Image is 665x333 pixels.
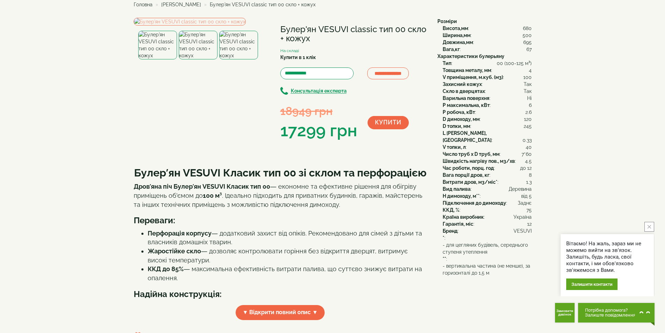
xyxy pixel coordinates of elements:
span: 6 [529,102,532,109]
b: Характеристики булерьяну [437,53,504,59]
span: 40 [526,144,532,151]
span: - вертикальна частина (не менше), за горизонталі до 1,5 м [443,262,532,276]
button: Купити [368,116,409,129]
div: : [443,130,532,144]
p: — економне та ефективне рішення для обігріву приміщень об'ємом до . Ідеально підходить для приват... [134,182,427,209]
span: 1.3 [526,179,532,186]
button: Chat button [578,303,655,323]
div: : [443,151,532,158]
div: : [443,32,532,39]
span: Україна [513,213,532,220]
li: — додатковий захист від опіків. Рекомендовано для сімей з дітьми та власників домашніх тварин. [148,229,427,247]
b: Булер’ян VESUVI Класик тип 00 зі склом та перфорацією [134,167,427,179]
b: Варильна поверхня [443,95,489,101]
b: Вага,кг [443,46,460,52]
b: V приміщення, м.куб. (м3) [443,74,503,80]
span: VESUVI [513,227,532,234]
div: : [443,158,532,165]
div: : [443,39,532,46]
div: : [443,123,532,130]
b: Витрати дров, м3/міс* [443,179,497,185]
span: 67 [526,46,532,53]
span: 00 (100-125 м³) [497,60,532,67]
b: Вид палива [443,186,471,192]
strong: 100 м³ [203,192,222,199]
span: - для цегляних будівель, середнього ступеня утеплення [443,241,532,255]
div: : [443,179,532,186]
div: : [443,81,532,88]
div: : [443,144,532,151]
b: Бренд [443,228,458,234]
strong: Дров’яна піч Булер’ян VESUVI Класик тип 00 [134,183,270,190]
strong: Перфорація корпусу [148,230,212,237]
b: D топки, мм [443,123,470,129]
span: Замовити дзвінок [556,309,573,316]
span: 695 [523,39,532,46]
b: Число труб x D труб, мм [443,151,500,157]
li: — максимальна ефективність витрати палива, що суттєво знижує витрати на опалення. [148,265,427,282]
b: D димоходу, мм [443,116,480,122]
b: Товщина металу, мм [443,67,491,73]
b: Країна виробник [443,214,484,220]
span: [PERSON_NAME] [161,2,201,7]
span: 680 [523,25,532,32]
b: H димоходу, м** [443,193,480,199]
span: Заднє [518,200,532,207]
span: 4.5 [525,158,532,165]
b: Вага порції дров, кг [443,172,489,178]
b: Надійна конструкція: [134,289,222,299]
b: Захисний кожух [443,81,482,87]
span: Булер'ян VESUVI classic тип 00 скло + кожух [210,2,316,7]
span: 8 [529,172,532,179]
span: 12 [527,220,532,227]
b: Консультація експерта [291,88,347,94]
div: : [443,88,532,95]
span: 500 [523,32,532,39]
div: : [443,165,532,172]
div: : [443,220,532,227]
span: 245 [524,123,532,130]
div: : [443,213,532,220]
div: : [443,241,532,262]
span: Залиште повідомлення [585,313,636,318]
span: 100 [523,74,532,81]
li: — дозволяє контролювати горіння без відкриття дверцят, витримує високі температури. [148,247,427,265]
img: Булер'ян VESUVI classic тип 00 скло + кожух [134,18,246,26]
div: : [443,25,532,32]
b: ККД, % [443,207,459,213]
span: 2.6 [525,109,532,116]
b: Тип [443,60,451,66]
b: Переваги: [134,215,175,225]
small: На складі [280,48,299,53]
strong: Жаростійке скло [148,247,201,255]
div: : [443,193,532,200]
span: 4 [529,67,532,74]
div: : [443,186,532,193]
b: Розміри [437,19,457,24]
b: Скло в дверцятах [443,88,485,94]
span: 0.33 [523,137,532,144]
b: Час роботи, порц. год [443,165,494,171]
span: ▼ Відкрити повний опис ▼ [236,305,325,320]
div: : [443,200,532,207]
div: : [443,67,532,74]
b: V топки, л [443,144,466,150]
div: : [443,116,532,123]
span: Ні [527,95,532,102]
div: : [443,227,532,234]
b: Ширина,мм [443,32,471,38]
b: Гарантія, міс [443,221,473,227]
span: Так [524,88,532,95]
b: Підключення до димоходу [443,200,506,206]
div: Вітаємо! На жаль, зараз ми не можемо вийти на зв'язок. Залишіть, будь ласка, свої контакти, і ми ... [566,240,648,274]
div: : [443,102,532,109]
div: : [443,95,532,102]
div: 17299 грн [280,119,357,143]
b: Довжина,мм [443,39,473,45]
span: 75 [526,207,532,213]
span: від 5 [521,193,532,200]
a: Головна [134,2,153,7]
div: : [443,74,532,81]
